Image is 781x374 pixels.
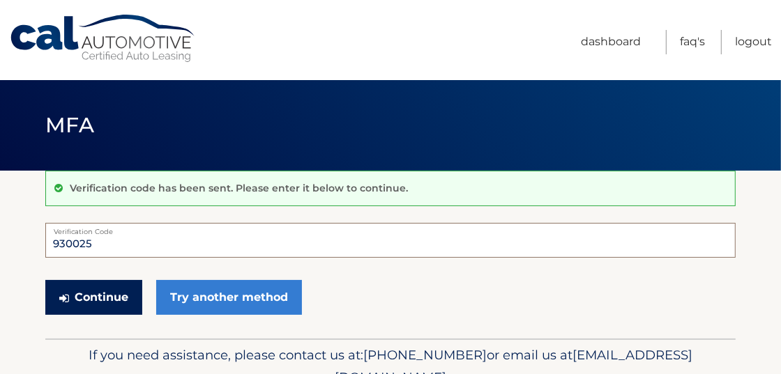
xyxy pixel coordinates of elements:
[363,347,487,363] span: [PHONE_NUMBER]
[45,280,142,315] button: Continue
[45,223,736,234] label: Verification Code
[45,112,94,138] span: MFA
[581,30,641,54] a: Dashboard
[70,182,408,194] p: Verification code has been sent. Please enter it below to continue.
[9,14,197,63] a: Cal Automotive
[156,280,302,315] a: Try another method
[735,30,772,54] a: Logout
[680,30,705,54] a: FAQ's
[45,223,736,258] input: Verification Code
